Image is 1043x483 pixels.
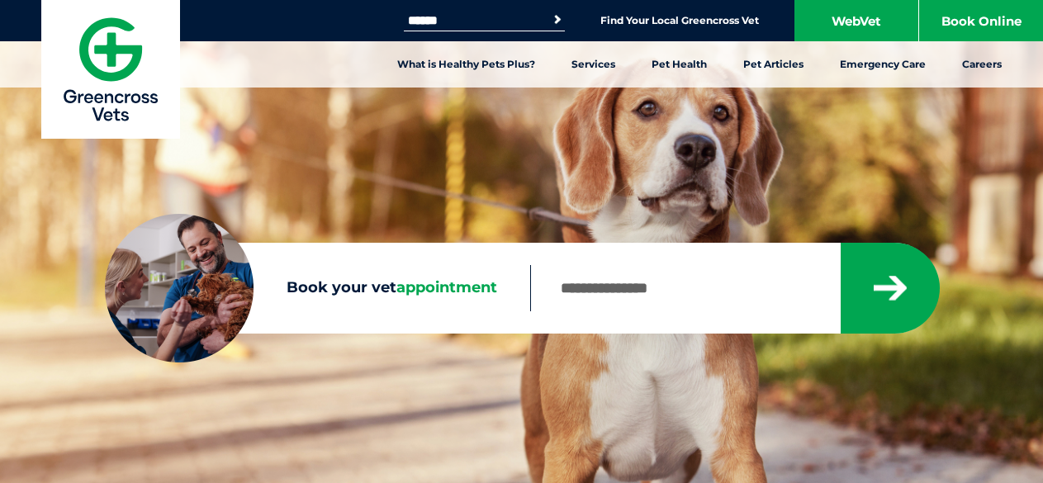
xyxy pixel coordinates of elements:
[379,41,553,88] a: What is Healthy Pets Plus?
[944,41,1020,88] a: Careers
[549,12,566,28] button: Search
[396,278,497,296] span: appointment
[600,14,759,27] a: Find Your Local Greencross Vet
[633,41,725,88] a: Pet Health
[553,41,633,88] a: Services
[725,41,822,88] a: Pet Articles
[105,276,530,301] label: Book your vet
[822,41,944,88] a: Emergency Care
